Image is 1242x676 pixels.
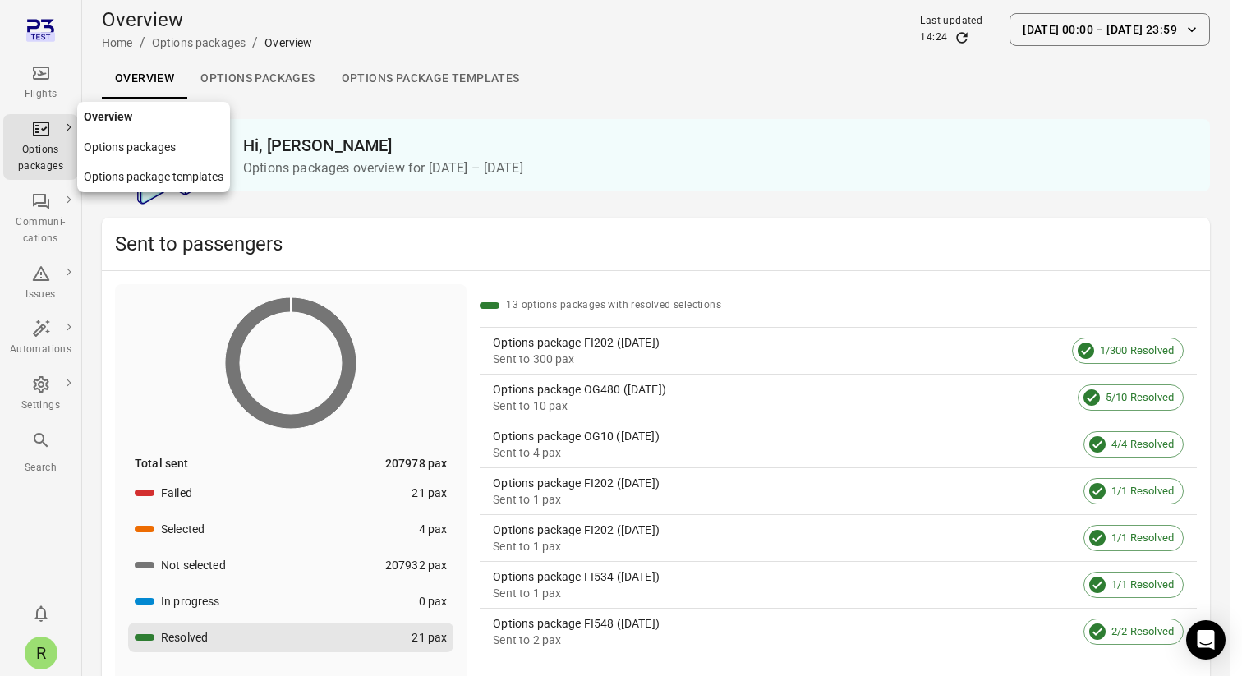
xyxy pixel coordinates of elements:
[161,629,208,646] div: Resolved
[419,593,448,609] div: 0 pax
[412,485,447,501] div: 21 pax
[493,444,1077,461] div: Sent to 4 pax
[152,36,246,49] a: Options packages
[161,557,226,573] div: Not selected
[161,593,220,609] div: In progress
[1186,620,1226,660] div: Open Intercom Messenger
[10,86,71,103] div: Flights
[10,398,71,414] div: Settings
[77,132,230,163] a: Options packages
[419,521,448,537] div: 4 pax
[493,334,1065,351] div: Options package FI202 ([DATE])
[920,13,982,30] div: Last updated
[1010,13,1210,46] button: [DATE] 00:00 – [DATE] 23:59
[140,33,145,53] li: /
[506,297,721,314] div: 13 options packages with resolved selections
[493,568,1077,585] div: Options package FI534 ([DATE])
[10,460,71,476] div: Search
[18,630,64,676] button: Rachel
[493,398,1071,414] div: Sent to 10 pax
[920,30,947,46] div: 14:24
[493,585,1077,601] div: Sent to 1 pax
[493,381,1071,398] div: Options package OG480 ([DATE])
[115,231,1197,257] h2: Sent to passengers
[1102,436,1183,453] span: 4/4 Resolved
[1102,483,1183,499] span: 1/1 Resolved
[1102,623,1183,640] span: 2/2 Resolved
[243,159,1197,178] p: Options packages overview for [DATE] – [DATE]
[135,455,189,471] div: Total sent
[77,162,230,192] a: Options package templates
[1091,343,1183,359] span: 1/300 Resolved
[954,30,970,46] button: Refresh data
[10,342,71,358] div: Automations
[10,142,71,175] div: Options packages
[264,34,312,51] div: Overview
[102,59,1210,99] div: Local navigation
[493,491,1077,508] div: Sent to 1 pax
[493,615,1077,632] div: Options package FI548 ([DATE])
[77,102,230,132] a: Overview
[161,485,192,501] div: Failed
[252,33,258,53] li: /
[493,475,1077,491] div: Options package FI202 ([DATE])
[493,538,1077,554] div: Sent to 1 pax
[187,59,328,99] a: Options packages
[243,132,1197,159] h2: Hi, [PERSON_NAME]
[77,102,230,192] nav: Local navigation
[25,597,57,630] button: Notifications
[385,557,448,573] div: 207932 pax
[10,287,71,303] div: Issues
[329,59,533,99] a: Options package Templates
[102,33,313,53] nav: Breadcrumbs
[385,455,448,471] div: 207978 pax
[1097,389,1183,406] span: 5/10 Resolved
[102,59,187,99] a: Overview
[493,428,1077,444] div: Options package OG10 ([DATE])
[161,521,205,537] div: Selected
[1102,577,1183,593] span: 1/1 Resolved
[10,214,71,247] div: Communi-cations
[1102,530,1183,546] span: 1/1 Resolved
[102,36,133,49] a: Home
[493,522,1077,538] div: Options package FI202 ([DATE])
[102,7,313,33] h1: Overview
[493,632,1077,648] div: Sent to 2 pax
[412,629,447,646] div: 21 pax
[493,351,1065,367] div: Sent to 300 pax
[25,637,57,669] div: R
